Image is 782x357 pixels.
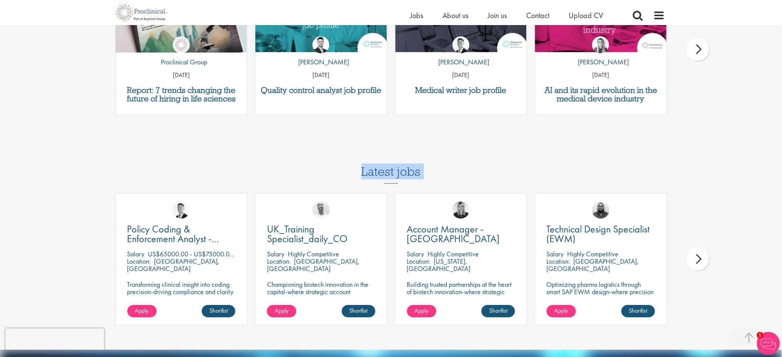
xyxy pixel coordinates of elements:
[259,86,383,94] a: Quality control analyst job profile
[407,305,436,317] a: Apply
[155,36,207,71] a: Proclinical Group Proclinical Group
[686,38,709,61] div: next
[527,10,550,20] a: Contact
[554,306,568,315] span: Apply
[407,249,424,258] span: Salary
[415,306,429,315] span: Apply
[407,222,500,245] span: Account Manager - [GEOGRAPHIC_DATA]
[127,249,145,258] span: Salary
[173,36,190,53] img: Proclinical Group
[488,10,507,20] a: Join us
[535,71,667,80] p: [DATE]
[757,332,780,355] img: Chatbot
[407,281,515,310] p: Building trusted partnerships at the heart of biotech innovation-where strategic account manageme...
[452,201,470,219] img: Janelle Jones
[172,201,190,219] img: George Watson
[573,36,629,71] a: Hannah Burke [PERSON_NAME]
[116,71,247,80] p: [DATE]
[547,249,564,258] span: Salary
[432,57,489,67] p: [PERSON_NAME]
[267,224,375,244] a: UK_Training Specialist_daily_CO
[267,305,296,317] a: Apply
[592,201,610,219] img: Ashley Bennett
[255,71,387,80] p: [DATE]
[410,10,424,20] a: Jobs
[407,257,471,273] p: [US_STATE], [GEOGRAPHIC_DATA]
[757,332,763,338] span: 1
[567,249,619,258] p: Highly Competitive
[5,328,104,352] iframe: reCAPTCHA
[569,10,603,20] a: Upload CV
[432,36,489,71] a: George Watson [PERSON_NAME]
[592,36,609,53] img: Hannah Burke
[453,36,470,53] img: George Watson
[547,224,655,244] a: Technical Design Specialist (EWM)
[127,281,236,303] p: Transforming clinical insight into coding precision-driving compliance and clarity in healthcare ...
[127,305,157,317] a: Apply
[547,257,639,273] p: [GEOGRAPHIC_DATA], [GEOGRAPHIC_DATA]
[135,306,149,315] span: Apply
[293,57,350,67] p: [PERSON_NAME]
[547,281,655,310] p: Optimizing pharma logistics through smart SAP EWM design-where precision meets performance in eve...
[267,249,284,258] span: Salary
[127,257,151,266] span: Location:
[539,86,663,103] a: AI and its rapid evolution in the medical device industry
[573,57,629,67] p: [PERSON_NAME]
[275,306,289,315] span: Apply
[443,10,469,20] a: About us
[267,281,375,310] p: Championing biotech innovation in the capital-where strategic account management meets scientific...
[481,305,515,317] a: Shortlist
[267,257,360,273] p: [GEOGRAPHIC_DATA], [GEOGRAPHIC_DATA]
[127,224,236,244] a: Policy Coding & Enforcement Analyst - Remote
[407,257,431,266] span: Location:
[312,201,330,219] img: Joshua Bye
[155,57,207,67] p: Proclinical Group
[686,248,709,271] div: next
[148,249,263,258] p: US$65000.00 - US$75000.00 per annum
[407,224,515,244] a: Account Manager - [GEOGRAPHIC_DATA]
[547,222,650,245] span: Technical Design Specialist (EWM)
[547,257,570,266] span: Location:
[288,249,339,258] p: Highly Competitive
[395,71,527,80] p: [DATE]
[120,86,243,103] a: Report: 7 trends changing the future of hiring in life sciences
[293,36,350,71] a: Joshua Godden [PERSON_NAME]
[547,305,576,317] a: Apply
[312,36,329,53] img: Joshua Godden
[127,222,219,255] span: Policy Coding & Enforcement Analyst - Remote
[361,146,421,184] h3: Latest jobs
[428,249,479,258] p: Highly Competitive
[622,305,655,317] a: Shortlist
[399,86,523,94] a: Medical writer job profile
[267,257,291,266] span: Location:
[202,305,235,317] a: Shortlist
[127,257,220,273] p: [GEOGRAPHIC_DATA], [GEOGRAPHIC_DATA]
[267,222,348,245] span: UK_Training Specialist_daily_CO
[342,305,375,317] a: Shortlist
